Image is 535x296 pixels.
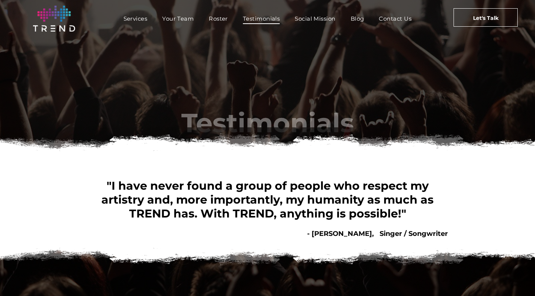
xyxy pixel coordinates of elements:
[371,13,419,24] a: Contact Us
[235,13,287,24] a: Testimonials
[155,13,201,24] a: Your Team
[307,230,448,238] b: - [PERSON_NAME], Singer / Songwriter
[201,13,235,24] a: Roster
[473,9,499,27] span: Let's Talk
[287,13,343,24] a: Social Mission
[116,13,155,24] a: Services
[343,13,372,24] a: Blog
[454,8,518,27] a: Let's Talk
[33,6,75,32] img: logo
[181,107,354,139] font: Testimonials
[101,179,434,220] span: "I have never found a group of people who respect my artistry and, more importantly, my humanity ...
